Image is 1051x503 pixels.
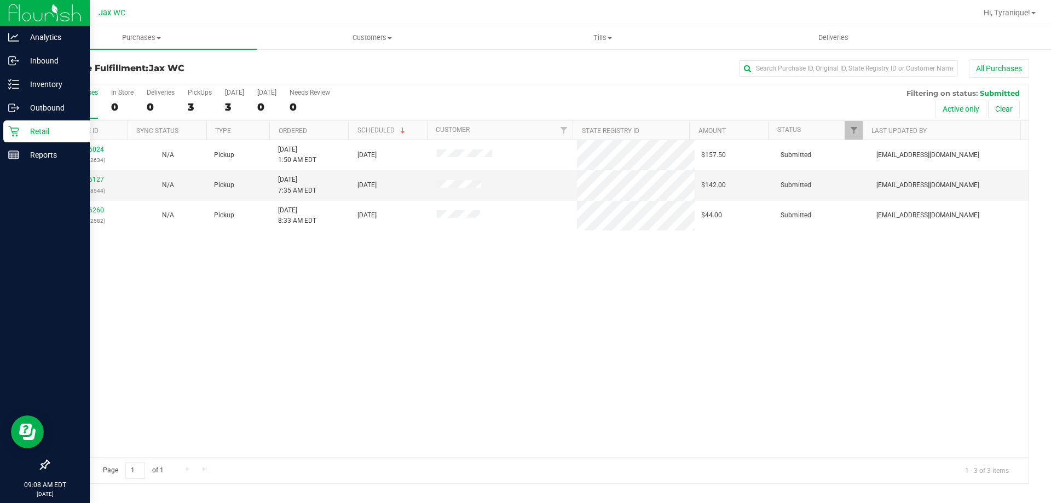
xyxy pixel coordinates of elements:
[698,127,726,135] a: Amount
[257,101,276,113] div: 0
[188,101,212,113] div: 3
[988,100,1020,118] button: Clear
[136,127,178,135] a: Sync Status
[781,150,811,160] span: Submitted
[147,101,175,113] div: 0
[162,180,174,190] button: N/A
[149,63,184,73] span: Jax WC
[5,490,85,498] p: [DATE]
[162,150,174,160] button: N/A
[701,150,726,160] span: $157.50
[73,176,104,183] a: 11816127
[701,210,722,221] span: $44.00
[8,126,19,137] inline-svg: Retail
[225,89,244,96] div: [DATE]
[906,89,978,97] span: Filtering on status:
[147,89,175,96] div: Deliveries
[214,210,234,221] span: Pickup
[279,127,307,135] a: Ordered
[876,180,979,190] span: [EMAIL_ADDRESS][DOMAIN_NAME]
[488,33,717,43] span: Tills
[969,59,1029,78] button: All Purchases
[162,211,174,219] span: Not Applicable
[257,26,487,49] a: Customers
[19,54,85,67] p: Inbound
[781,180,811,190] span: Submitted
[876,210,979,221] span: [EMAIL_ADDRESS][DOMAIN_NAME]
[278,205,316,226] span: [DATE] 8:33 AM EDT
[278,175,316,195] span: [DATE] 7:35 AM EDT
[984,8,1030,17] span: Hi, Tyranique!
[8,79,19,90] inline-svg: Inventory
[8,149,19,160] inline-svg: Reports
[19,148,85,161] p: Reports
[162,181,174,189] span: Not Applicable
[257,33,487,43] span: Customers
[214,180,234,190] span: Pickup
[980,89,1020,97] span: Submitted
[19,125,85,138] p: Retail
[871,127,927,135] a: Last Updated By
[162,210,174,221] button: N/A
[357,150,377,160] span: [DATE]
[357,126,407,134] a: Scheduled
[8,32,19,43] inline-svg: Analytics
[487,26,718,49] a: Tills
[555,121,573,140] a: Filter
[739,60,958,77] input: Search Purchase ID, Original ID, State Registry ID or Customer Name...
[111,101,134,113] div: 0
[111,89,134,96] div: In Store
[876,150,979,160] span: [EMAIL_ADDRESS][DOMAIN_NAME]
[804,33,863,43] span: Deliveries
[5,480,85,490] p: 09:08 AM EDT
[781,210,811,221] span: Submitted
[48,63,375,73] h3: Purchase Fulfillment:
[436,126,470,134] a: Customer
[935,100,986,118] button: Active only
[99,8,125,18] span: Jax WC
[73,206,104,214] a: 11816260
[215,127,231,135] a: Type
[357,180,377,190] span: [DATE]
[19,78,85,91] p: Inventory
[582,127,639,135] a: State Registry ID
[225,101,244,113] div: 3
[278,144,316,165] span: [DATE] 1:50 AM EDT
[19,31,85,44] p: Analytics
[845,121,863,140] a: Filter
[214,150,234,160] span: Pickup
[73,146,104,153] a: 11816024
[26,26,257,49] a: Purchases
[701,180,726,190] span: $142.00
[162,151,174,159] span: Not Applicable
[26,33,257,43] span: Purchases
[956,462,1018,478] span: 1 - 3 of 3 items
[125,462,145,479] input: 1
[290,101,330,113] div: 0
[11,415,44,448] iframe: Resource center
[290,89,330,96] div: Needs Review
[777,126,801,134] a: Status
[357,210,377,221] span: [DATE]
[188,89,212,96] div: PickUps
[257,89,276,96] div: [DATE]
[8,55,19,66] inline-svg: Inbound
[19,101,85,114] p: Outbound
[718,26,949,49] a: Deliveries
[8,102,19,113] inline-svg: Outbound
[94,462,172,479] span: Page of 1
